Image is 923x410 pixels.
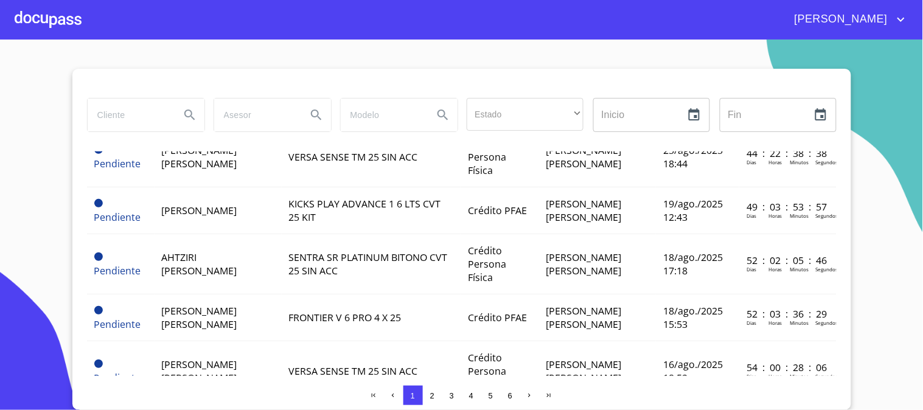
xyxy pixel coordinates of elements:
[815,373,838,380] p: Segundos
[289,150,418,164] span: VERSA SENSE TM 25 SIN ACC
[341,99,423,131] input: search
[423,386,442,405] button: 2
[94,318,141,331] span: Pendiente
[94,264,141,277] span: Pendiente
[289,251,448,277] span: SENTRA SR PLATINUM BITONO CVT 25 SIN ACC
[663,197,723,224] span: 19/ago./2025 12:43
[162,358,237,384] span: [PERSON_NAME] [PERSON_NAME]
[162,304,237,331] span: [PERSON_NAME] [PERSON_NAME]
[747,266,756,273] p: Dias
[94,252,103,261] span: Pendiente
[430,391,434,400] span: 2
[489,391,493,400] span: 5
[790,266,809,273] p: Minutos
[175,100,204,130] button: Search
[747,254,829,267] p: 52 : 02 : 05 : 46
[785,10,908,29] button: account of current user
[815,319,838,326] p: Segundos
[663,358,723,384] span: 16/ago./2025 18:52
[768,159,782,165] p: Horas
[469,391,473,400] span: 4
[428,100,458,130] button: Search
[747,147,829,160] p: 44 : 22 : 38 : 38
[481,386,501,405] button: 5
[790,373,809,380] p: Minutos
[546,358,621,384] span: [PERSON_NAME] [PERSON_NAME]
[162,144,237,170] span: [PERSON_NAME] [PERSON_NAME]
[768,212,782,219] p: Horas
[289,311,402,324] span: FRONTIER V 6 PRO 4 X 25
[468,137,506,177] span: Crédito Persona Física
[663,251,723,277] span: 18/ago./2025 17:18
[162,204,237,217] span: [PERSON_NAME]
[468,244,506,284] span: Crédito Persona Física
[747,307,829,321] p: 52 : 03 : 36 : 29
[403,386,423,405] button: 1
[790,212,809,219] p: Minutos
[815,266,838,273] p: Segundos
[162,251,237,277] span: AHTZIRI [PERSON_NAME]
[94,360,103,368] span: Pendiente
[214,99,297,131] input: search
[815,212,838,219] p: Segundos
[785,10,894,29] span: [PERSON_NAME]
[546,304,621,331] span: [PERSON_NAME] [PERSON_NAME]
[302,100,331,130] button: Search
[508,391,512,400] span: 6
[94,306,103,314] span: Pendiente
[768,373,782,380] p: Horas
[768,266,782,273] p: Horas
[546,251,621,277] span: [PERSON_NAME] [PERSON_NAME]
[94,210,141,224] span: Pendiente
[94,371,141,384] span: Pendiente
[747,319,756,326] p: Dias
[289,197,441,224] span: KICKS PLAY ADVANCE 1 6 LTS CVT 25 KIT
[747,361,829,374] p: 54 : 00 : 28 : 06
[94,199,103,207] span: Pendiente
[790,319,809,326] p: Minutos
[468,204,527,217] span: Crédito PFAE
[462,386,481,405] button: 4
[768,319,782,326] p: Horas
[546,197,621,224] span: [PERSON_NAME] [PERSON_NAME]
[467,98,583,131] div: ​
[747,373,756,380] p: Dias
[289,364,418,378] span: VERSA SENSE TM 25 SIN ACC
[501,386,520,405] button: 6
[815,159,838,165] p: Segundos
[450,391,454,400] span: 3
[663,304,723,331] span: 18/ago./2025 15:53
[442,386,462,405] button: 3
[747,212,756,219] p: Dias
[546,144,621,170] span: [PERSON_NAME] [PERSON_NAME]
[411,391,415,400] span: 1
[88,99,170,131] input: search
[94,157,141,170] span: Pendiente
[747,200,829,214] p: 49 : 03 : 53 : 57
[468,351,506,391] span: Crédito Persona Física
[747,159,756,165] p: Dias
[790,159,809,165] p: Minutos
[468,311,527,324] span: Crédito PFAE
[663,144,723,170] span: 25/ago./2025 18:44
